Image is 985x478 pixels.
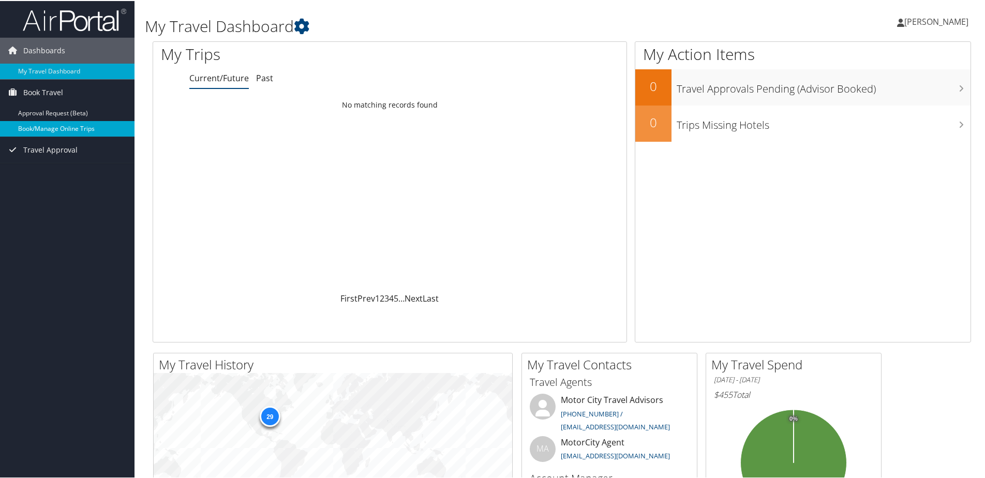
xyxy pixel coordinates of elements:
h2: My Travel Spend [711,355,881,372]
h1: My Travel Dashboard [145,14,701,36]
a: [EMAIL_ADDRESS][DOMAIN_NAME] [561,450,670,459]
a: [EMAIL_ADDRESS][DOMAIN_NAME] [561,421,670,430]
span: Travel Approval [23,136,78,162]
tspan: 0% [789,415,798,421]
img: airportal-logo.png [23,7,126,31]
li: Motor City Travel Advisors [525,393,694,435]
h1: My Action Items [635,42,971,64]
a: First [340,292,357,303]
h3: Trips Missing Hotels [677,112,971,131]
h6: Total [714,388,873,399]
h2: My Travel Contacts [527,355,697,372]
h6: [DATE] - [DATE] [714,374,873,384]
div: 29 [259,405,280,426]
a: 5 [394,292,398,303]
a: [PHONE_NUMBER] / [561,408,623,417]
a: 2 [380,292,384,303]
h2: 0 [635,77,671,94]
span: … [398,292,405,303]
a: [PERSON_NAME] [897,5,979,36]
h3: Travel Agents [530,374,689,389]
a: Current/Future [189,71,249,83]
a: Next [405,292,423,303]
td: No matching records found [153,95,626,113]
h2: 0 [635,113,671,130]
a: 3 [384,292,389,303]
a: 0Travel Approvals Pending (Advisor Booked) [635,68,971,104]
li: MotorCity Agent [525,435,694,469]
span: [PERSON_NAME] [904,15,968,26]
h3: Travel Approvals Pending (Advisor Booked) [677,76,971,95]
a: Prev [357,292,375,303]
a: 4 [389,292,394,303]
a: Last [423,292,439,303]
a: Past [256,71,273,83]
a: 1 [375,292,380,303]
h1: My Trips [161,42,422,64]
h2: My Travel History [159,355,512,372]
span: $455 [714,388,733,399]
div: MA [530,435,556,461]
span: Book Travel [23,79,63,104]
span: Dashboards [23,37,65,63]
a: 0Trips Missing Hotels [635,104,971,141]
